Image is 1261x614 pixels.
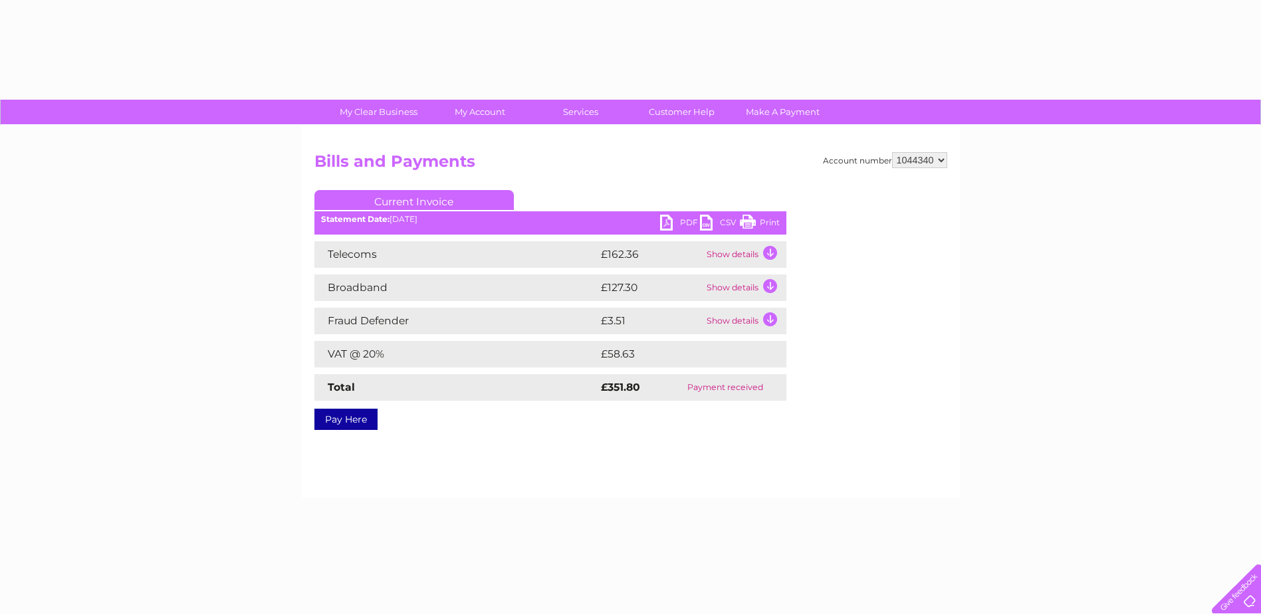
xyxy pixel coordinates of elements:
td: Broadband [314,274,598,301]
td: Fraud Defender [314,308,598,334]
td: Show details [703,274,786,301]
a: Print [740,215,780,234]
a: My Account [425,100,534,124]
a: My Clear Business [324,100,433,124]
td: £127.30 [598,274,703,301]
div: [DATE] [314,215,786,224]
td: Show details [703,241,786,268]
td: VAT @ 20% [314,341,598,367]
a: Pay Here [314,409,378,430]
h2: Bills and Payments [314,152,947,177]
a: Customer Help [627,100,737,124]
a: CSV [700,215,740,234]
a: Make A Payment [728,100,838,124]
td: Show details [703,308,786,334]
td: Telecoms [314,241,598,268]
a: Services [526,100,635,124]
a: Current Invoice [314,190,514,210]
div: Account number [823,152,947,168]
td: £162.36 [598,241,703,268]
b: Statement Date: [321,214,390,224]
td: Payment received [665,374,786,401]
td: £3.51 [598,308,703,334]
td: £58.63 [598,341,760,367]
a: PDF [660,215,700,234]
strong: Total [328,381,355,393]
strong: £351.80 [601,381,640,393]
